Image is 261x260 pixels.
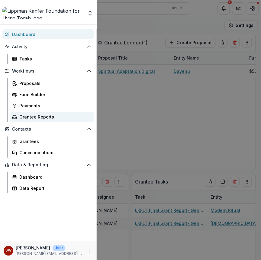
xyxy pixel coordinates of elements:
img: Lippman Kanfer Foundation for Living Torah logo [2,7,83,19]
p: [PERSON_NAME] [16,245,50,251]
div: Tasks [19,56,89,62]
button: Open entity switcher [86,7,94,19]
a: Grantee Reports [10,112,94,122]
span: Data & Reporting [12,162,84,167]
a: Form Builder [10,89,94,99]
a: Tasks [10,54,94,64]
button: Open Activity [2,42,94,51]
a: Communications [10,148,94,158]
div: Form Builder [19,91,89,98]
div: Samantha Carlin Willis [5,249,12,252]
div: Payments [19,102,89,109]
div: Grantees [19,138,89,145]
p: User [53,245,65,251]
div: Dashboard [12,31,89,37]
button: Open Workflows [2,66,94,76]
a: Dashboard [10,172,94,182]
span: Activity [12,44,84,49]
span: Workflows [12,69,84,74]
p: [PERSON_NAME][EMAIL_ADDRESS][DOMAIN_NAME] [16,251,83,256]
a: Proposals [10,78,94,88]
div: Communications [19,149,89,156]
div: Dashboard [19,174,89,180]
div: Proposals [19,80,89,86]
span: Contacts [12,127,84,132]
a: Grantees [10,136,94,146]
button: Open Contacts [2,124,94,134]
button: More [85,247,93,254]
a: Payments [10,101,94,111]
a: Data Report [10,183,94,193]
button: Open Data & Reporting [2,160,94,170]
div: Grantee Reports [19,114,89,120]
a: Dashboard [2,29,94,39]
div: Data Report [19,185,89,191]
